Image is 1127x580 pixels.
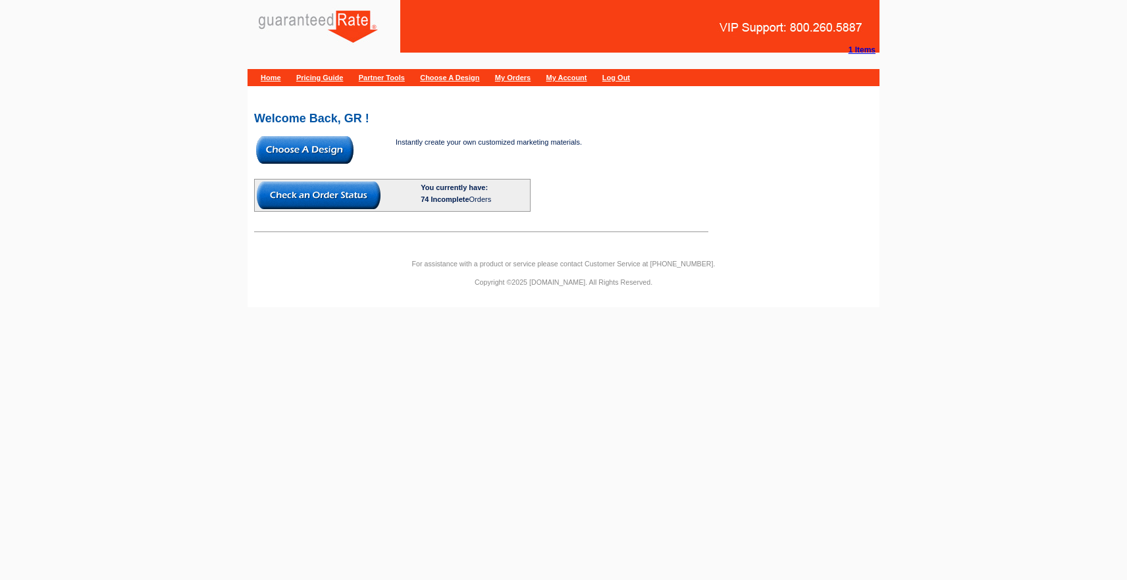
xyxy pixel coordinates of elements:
[257,181,380,209] img: button-check-order-status.gif
[256,136,354,164] img: button-choose-design.gif
[421,183,488,191] b: You currently have:
[248,258,879,270] p: For assistance with a product or service please contact Customer Service at [PHONE_NUMBER].
[546,74,587,82] a: My Account
[420,74,479,82] a: Choose A Design
[248,276,879,288] p: Copyright ©2025 [DOMAIN_NAME]. All Rights Reserved.
[421,193,528,205] div: Orders
[396,138,582,146] span: Instantly create your own customized marketing materials.
[495,74,531,82] a: My Orders
[261,74,281,82] a: Home
[421,195,469,203] span: 74 Incomplete
[602,74,630,82] a: Log Out
[849,45,876,55] strong: 1 Items
[359,74,405,82] a: Partner Tools
[296,74,344,82] a: Pricing Guide
[254,112,873,124] h2: Welcome Back, GR !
